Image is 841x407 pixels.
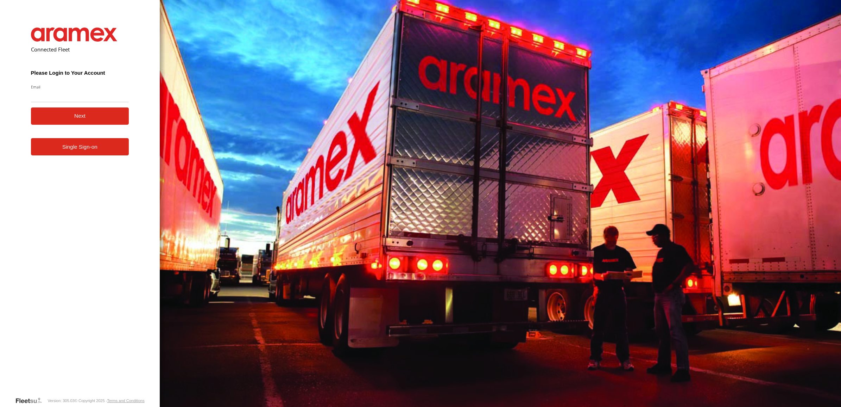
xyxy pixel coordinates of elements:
a: Single Sign-on [31,138,129,155]
label: Email [31,84,129,90]
h2: Connected Fleet [31,46,129,53]
div: Version: 305.03 [48,399,74,403]
h3: Please Login to Your Account [31,70,129,76]
a: Terms and Conditions [107,399,144,403]
div: © Copyright 2025 - [75,399,145,403]
button: Next [31,107,129,125]
img: Aramex [31,27,118,42]
a: Visit our Website [15,397,48,404]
